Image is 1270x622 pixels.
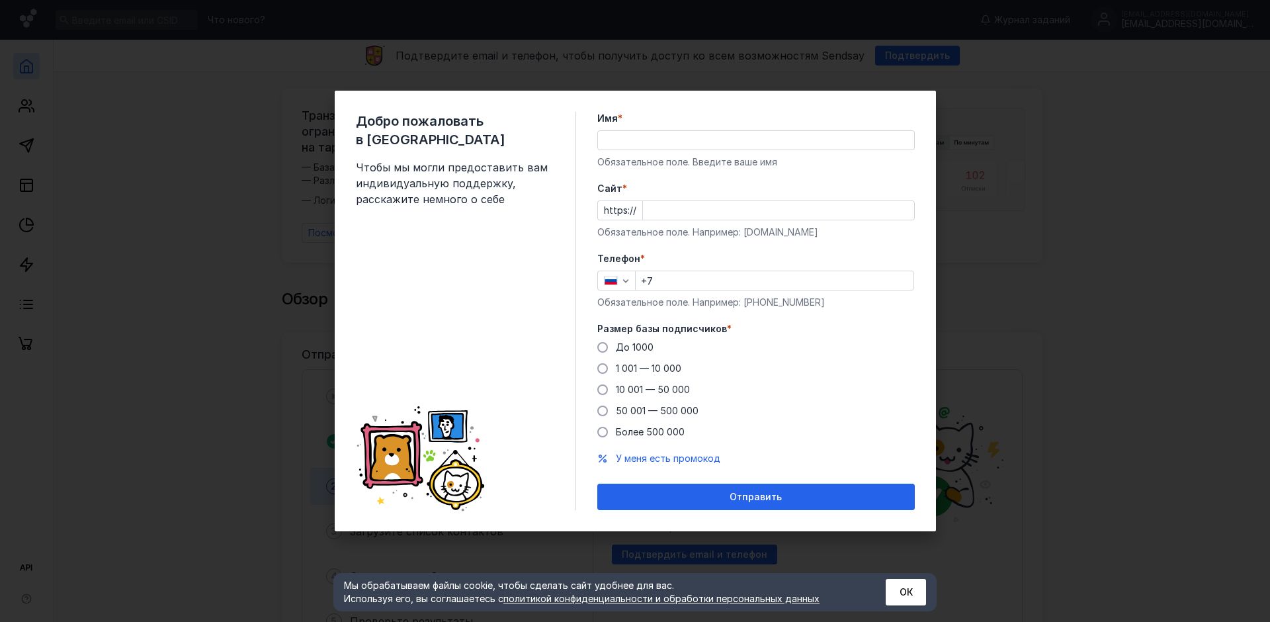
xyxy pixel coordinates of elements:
[616,405,698,416] span: 50 001 — 500 000
[597,112,618,125] span: Имя
[597,226,915,239] div: Обязательное поле. Например: [DOMAIN_NAME]
[616,452,720,465] button: У меня есть промокод
[616,453,720,464] span: У меня есть промокод
[356,159,554,207] span: Чтобы мы могли предоставить вам индивидуальную поддержку, расскажите немного о себе
[344,579,853,605] div: Мы обрабатываем файлы cookie, чтобы сделать сайт удобнее для вас. Используя его, вы соглашаетесь c
[616,384,690,395] span: 10 001 — 50 000
[616,426,685,437] span: Более 500 000
[597,484,915,510] button: Отправить
[730,492,782,503] span: Отправить
[597,182,622,195] span: Cайт
[597,252,640,265] span: Телефон
[616,363,681,374] span: 1 001 — 10 000
[503,593,820,604] a: политикой конфиденциальности и обработки персональных данных
[597,322,727,335] span: Размер базы подписчиков
[597,155,915,169] div: Обязательное поле. Введите ваше имя
[886,579,926,605] button: ОК
[597,296,915,309] div: Обязательное поле. Например: [PHONE_NUMBER]
[356,112,554,149] span: Добро пожаловать в [GEOGRAPHIC_DATA]
[616,341,654,353] span: До 1000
